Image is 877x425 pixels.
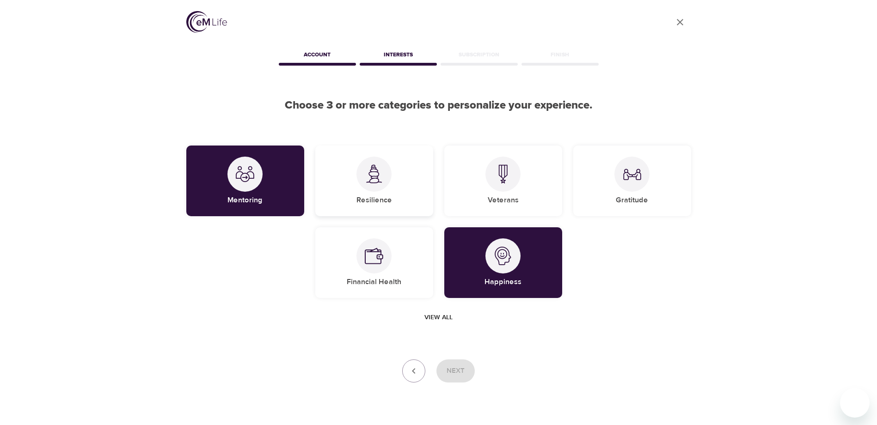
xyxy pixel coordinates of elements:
iframe: Button to launch messaging window [840,388,870,418]
span: View all [424,312,453,323]
button: View all [421,309,456,326]
h2: Choose 3 or more categories to personalize your experience. [186,99,691,112]
img: Resilience [365,164,383,183]
h5: Mentoring [227,195,263,205]
div: ResilienceResilience [315,146,433,216]
img: Happiness [494,247,512,265]
div: HappinessHappiness [444,227,562,298]
a: close [669,11,691,33]
h5: Gratitude [616,195,648,205]
h5: Happiness [484,277,521,287]
h5: Resilience [356,195,392,205]
img: logo [186,11,227,33]
div: Financial HealthFinancial Health [315,227,433,298]
div: VeteransVeterans [444,146,562,216]
img: Mentoring [236,165,254,183]
h5: Veterans [488,195,519,205]
img: Veterans [494,164,512,183]
div: GratitudeGratitude [573,146,691,216]
h5: Financial Health [347,277,401,287]
img: Gratitude [623,165,641,183]
img: Financial Health [365,247,383,265]
div: MentoringMentoring [186,146,304,216]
